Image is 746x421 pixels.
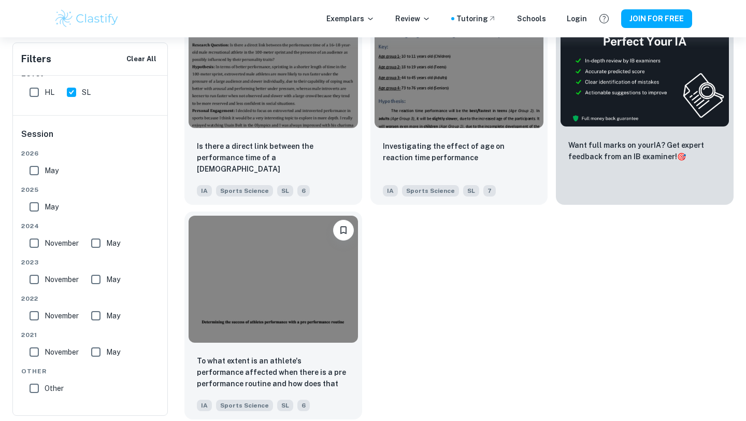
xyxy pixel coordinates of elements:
[21,221,160,231] span: 2024
[106,274,120,285] span: May
[45,346,79,358] span: November
[326,13,375,24] p: Exemplars
[456,13,496,24] a: Tutoring
[21,258,160,267] span: 2023
[21,367,160,376] span: Other
[106,310,120,321] span: May
[277,185,293,197] span: SL
[197,141,350,176] p: Is there a direct link between the performance time of a 16–18-year- old male recreational athlet...
[21,52,51,66] h6: Filters
[82,87,91,98] span: SL
[189,216,358,343] img: Sports Science IA example thumbnail: To what extent is an athlete's performan
[197,185,212,197] span: IA
[21,185,160,194] span: 2025
[45,274,79,285] span: November
[383,141,536,163] p: Investigating the effect of age on reaction time performance
[463,185,479,197] span: SL
[21,330,160,340] span: 2021
[54,8,120,29] img: Clastify logo
[21,128,160,149] h6: Session
[45,87,54,98] span: HL
[568,139,721,162] p: Want full marks on your IA ? Get expert feedback from an IB examiner!
[567,13,587,24] a: Login
[45,383,64,394] span: Other
[45,201,59,213] span: May
[106,346,120,358] span: May
[216,185,273,197] span: Sports Science
[197,400,212,411] span: IA
[297,185,310,197] span: 6
[21,294,160,303] span: 2022
[483,185,496,197] span: 7
[677,152,686,161] span: 🎯
[106,237,120,249] span: May
[189,1,358,128] img: Sports Science IA example thumbnail: Is there a direct link between the perf
[333,220,354,241] button: Please log in to bookmark exemplars
[45,310,79,321] span: November
[45,237,79,249] span: November
[375,1,544,128] img: Sports Science IA example thumbnail: Investigating the effect of age on react
[197,355,350,390] p: To what extent is an athlete's performance affected when there is a pre performance routine and h...
[297,400,310,411] span: 6
[560,1,729,127] img: Thumbnail
[21,149,160,158] span: 2026
[383,185,398,197] span: IA
[402,185,459,197] span: Sports Science
[595,10,613,27] button: Help and Feedback
[216,400,273,411] span: Sports Science
[277,400,293,411] span: SL
[184,213,362,421] a: Please log in to bookmark exemplarsTo what extent is an athlete's performance affected when there...
[395,13,431,24] p: Review
[517,13,546,24] a: Schools
[124,51,159,67] button: Clear All
[45,165,59,176] span: May
[621,9,692,28] button: JOIN FOR FREE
